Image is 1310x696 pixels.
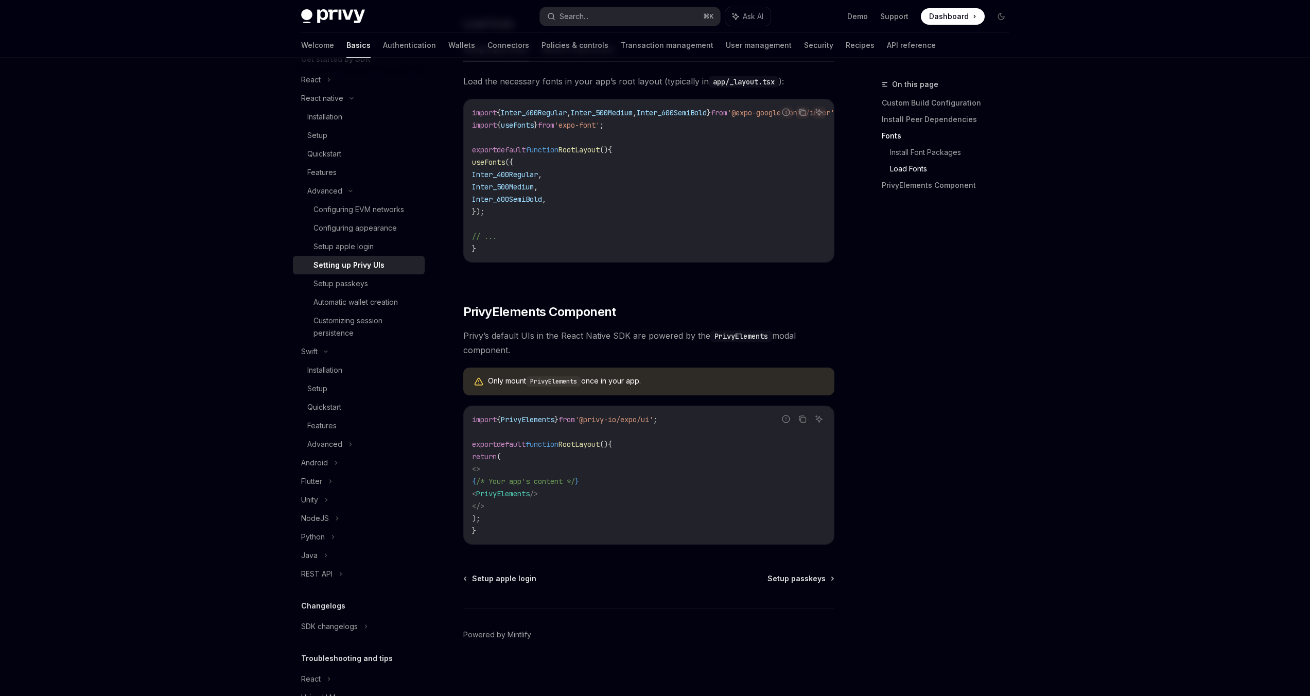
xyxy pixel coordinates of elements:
[301,9,365,24] img: dark logo
[472,440,497,449] span: export
[890,161,1018,177] a: Load Fonts
[726,33,792,58] a: User management
[383,33,436,58] a: Authentication
[293,145,425,163] a: Quickstart
[307,364,342,376] div: Installation
[293,200,425,219] a: Configuring EVM networks
[313,259,385,271] div: Setting up Privy UIs
[600,145,608,154] span: ()
[472,489,476,498] span: <
[313,277,368,290] div: Setup passkeys
[633,108,637,117] span: ,
[307,382,327,395] div: Setup
[307,129,327,142] div: Setup
[703,12,714,21] span: ⌘ K
[526,440,558,449] span: function
[887,33,936,58] a: API reference
[921,8,985,25] a: Dashboard
[307,185,342,197] div: Advanced
[709,76,779,88] code: app/_layout.tsx
[313,315,418,339] div: Customizing session persistence
[307,438,342,450] div: Advanced
[538,120,554,130] span: from
[530,489,538,498] span: />
[892,78,938,91] span: On this page
[526,145,558,154] span: function
[301,652,393,665] h5: Troubleshooting and tips
[301,345,318,358] div: Swift
[558,415,575,424] span: from
[301,74,321,86] div: React
[301,600,345,612] h5: Changelogs
[472,477,476,486] span: {
[301,475,322,488] div: Flutter
[497,440,526,449] span: default
[293,163,425,182] a: Features
[463,74,834,89] span: Load the necessary fonts in your app’s root layout (typically in ):
[307,401,341,413] div: Quickstart
[301,549,318,562] div: Java
[600,440,608,449] span: ()
[779,106,793,119] button: Report incorrect code
[301,620,358,633] div: SDK changelogs
[313,203,404,216] div: Configuring EVM networks
[725,7,771,26] button: Ask AI
[804,33,833,58] a: Security
[779,412,793,426] button: Report incorrect code
[293,293,425,311] a: Automatic wallet creation
[301,673,321,685] div: React
[847,11,868,22] a: Demo
[307,111,342,123] div: Installation
[882,177,1018,194] a: PrivyElements Component
[501,415,554,424] span: PrivyElements
[767,573,826,584] span: Setup passkeys
[472,207,484,216] span: });
[301,33,334,58] a: Welcome
[505,158,513,167] span: ({
[501,108,567,117] span: Inter_400Regular
[472,182,534,192] span: Inter_500Medium
[560,10,588,23] div: Search...
[476,489,530,498] span: PrivyElements
[464,573,536,584] a: Setup apple login
[472,108,497,117] span: import
[882,128,1018,144] a: Fonts
[575,415,653,424] span: '@privy-io/expo/ui'
[448,33,475,58] a: Wallets
[293,416,425,435] a: Features
[293,379,425,398] a: Setup
[472,158,505,167] span: useFonts
[472,415,497,424] span: import
[313,240,374,253] div: Setup apple login
[846,33,875,58] a: Recipes
[608,145,612,154] span: {
[890,144,1018,161] a: Install Font Packages
[487,33,529,58] a: Connectors
[307,148,341,160] div: Quickstart
[554,120,600,130] span: 'expo-font'
[497,108,501,117] span: {
[571,108,633,117] span: Inter_500Medium
[293,398,425,416] a: Quickstart
[488,376,824,387] div: Only mount once in your app.
[558,440,600,449] span: RootLayout
[472,244,476,253] span: }
[534,120,538,130] span: }
[707,108,711,117] span: }
[307,420,337,432] div: Features
[497,415,501,424] span: {
[727,108,834,117] span: '@expo-google-fonts/inter'
[307,166,337,179] div: Features
[301,457,328,469] div: Android
[472,573,536,584] span: Setup apple login
[472,514,480,523] span: );
[542,195,546,204] span: ,
[526,376,581,387] code: PrivyElements
[472,526,476,535] span: }
[463,328,834,357] span: Privy’s default UIs in the React Native SDK are powered by the modal component.
[313,222,397,234] div: Configuring appearance
[301,494,318,506] div: Unity
[743,11,763,22] span: Ask AI
[293,256,425,274] a: Setting up Privy UIs
[880,11,909,22] a: Support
